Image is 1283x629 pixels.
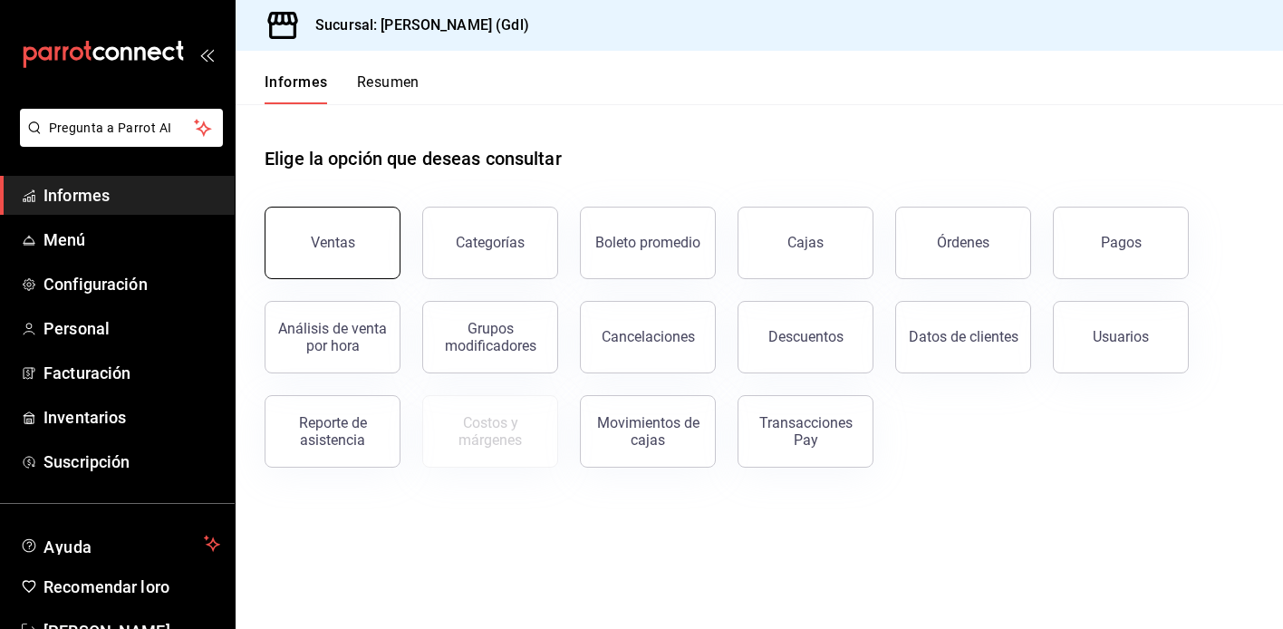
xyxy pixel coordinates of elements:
[580,395,716,468] button: Movimientos de cajas
[580,301,716,373] button: Cancelaciones
[580,207,716,279] button: Boleto promedio
[738,395,873,468] button: Transacciones Pay
[20,109,223,147] button: Pregunta a Parrot AI
[311,234,355,251] font: Ventas
[456,234,525,251] font: Categorías
[13,131,223,150] a: Pregunta a Parrot AI
[43,186,110,205] font: Informes
[738,301,873,373] button: Descuentos
[199,47,214,62] button: abrir_cajón_menú
[49,121,172,135] font: Pregunta a Parrot AI
[265,148,562,169] font: Elige la opción que deseas consultar
[315,16,529,34] font: Sucursal: [PERSON_NAME] (Gdl)
[738,207,873,279] a: Cajas
[595,234,700,251] font: Boleto promedio
[1101,234,1142,251] font: Pagos
[278,320,387,354] font: Análisis de venta por hora
[768,328,844,345] font: Descuentos
[937,234,989,251] font: Órdenes
[299,414,367,449] font: Reporte de asistencia
[43,319,110,338] font: Personal
[43,275,148,294] font: Configuración
[602,328,695,345] font: Cancelaciones
[43,408,126,427] font: Inventarios
[1053,301,1189,373] button: Usuarios
[422,301,558,373] button: Grupos modificadores
[43,577,169,596] font: Recomendar loro
[787,234,825,251] font: Cajas
[422,207,558,279] button: Categorías
[265,207,400,279] button: Ventas
[895,301,1031,373] button: Datos de clientes
[597,414,699,449] font: Movimientos de cajas
[445,320,536,354] font: Grupos modificadores
[895,207,1031,279] button: Órdenes
[43,537,92,556] font: Ayuda
[422,395,558,468] button: Contrata inventarios para ver este informe
[1093,328,1149,345] font: Usuarios
[265,73,328,91] font: Informes
[43,230,86,249] font: Menú
[909,328,1018,345] font: Datos de clientes
[265,73,420,104] div: pestañas de navegación
[357,73,420,91] font: Resumen
[458,414,522,449] font: Costos y márgenes
[1053,207,1189,279] button: Pagos
[43,363,130,382] font: Facturación
[43,452,130,471] font: Suscripción
[265,301,400,373] button: Análisis de venta por hora
[759,414,853,449] font: Transacciones Pay
[265,395,400,468] button: Reporte de asistencia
